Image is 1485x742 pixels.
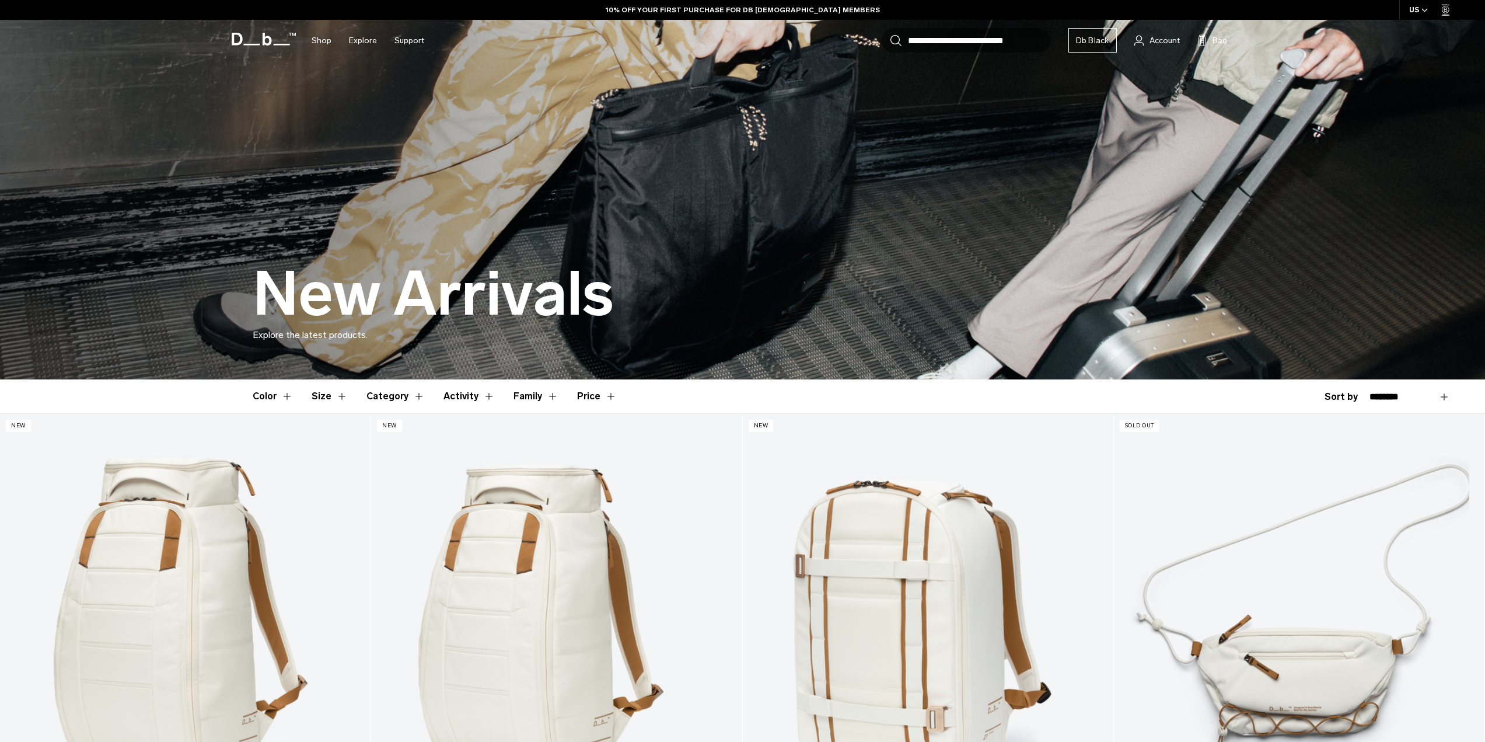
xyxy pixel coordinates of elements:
[606,5,880,15] a: 10% OFF YOUR FIRST PURCHASE FOR DB [DEMOGRAPHIC_DATA] MEMBERS
[749,420,774,432] p: New
[253,260,614,328] h1: New Arrivals
[577,379,617,413] button: Toggle Price
[1068,28,1117,53] a: Db Black
[253,379,293,413] button: Toggle Filter
[366,379,425,413] button: Toggle Filter
[303,20,433,61] nav: Main Navigation
[253,328,1233,342] p: Explore the latest products.
[443,379,495,413] button: Toggle Filter
[312,379,348,413] button: Toggle Filter
[377,420,402,432] p: New
[1134,33,1180,47] a: Account
[1120,420,1159,432] p: Sold Out
[1213,34,1227,47] span: Bag
[6,420,31,432] p: New
[513,379,558,413] button: Toggle Filter
[349,20,377,61] a: Explore
[394,20,424,61] a: Support
[312,20,331,61] a: Shop
[1197,33,1227,47] button: Bag
[1149,34,1180,47] span: Account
